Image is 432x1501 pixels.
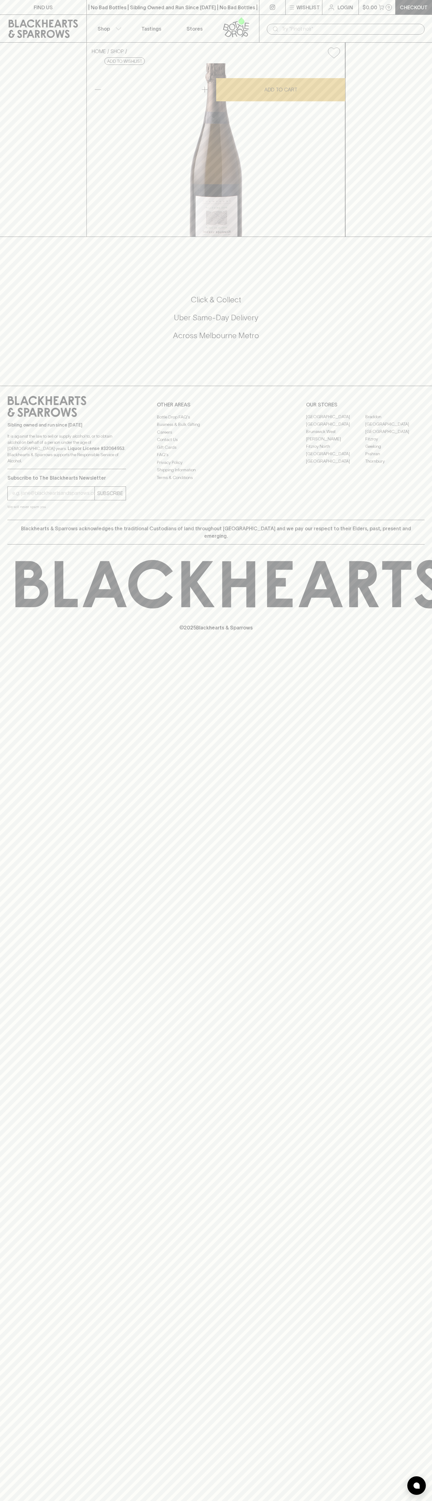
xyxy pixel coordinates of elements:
[413,1482,420,1489] img: bubble-icon
[87,15,130,42] button: Shop
[306,443,365,450] a: Fitzroy North
[7,270,425,373] div: Call to action block
[282,24,420,34] input: Try "Pinot noir"
[97,490,123,497] p: SUBSCRIBE
[98,25,110,32] p: Shop
[187,25,203,32] p: Stores
[306,435,365,443] a: [PERSON_NAME]
[130,15,173,42] a: Tastings
[87,63,345,237] img: 34410.png
[7,330,425,341] h5: Across Melbourne Metro
[365,421,425,428] a: [GEOGRAPHIC_DATA]
[7,313,425,323] h5: Uber Same-Day Delivery
[157,459,275,466] a: Privacy Policy
[363,4,377,11] p: $0.00
[141,25,161,32] p: Tastings
[157,474,275,481] a: Terms & Conditions
[68,446,124,451] strong: Liquor License #32064953
[306,401,425,408] p: OUR STORES
[157,421,275,428] a: Business & Bulk Gifting
[264,86,297,93] p: ADD TO CART
[216,78,345,101] button: ADD TO CART
[338,4,353,11] p: Login
[157,413,275,421] a: Bottle Drop FAQ's
[7,433,126,464] p: It is against the law to sell or supply alcohol to, or to obtain alcohol on behalf of a person un...
[388,6,390,9] p: 0
[400,4,428,11] p: Checkout
[306,421,365,428] a: [GEOGRAPHIC_DATA]
[7,422,126,428] p: Sibling owned and run since [DATE]
[306,413,365,421] a: [GEOGRAPHIC_DATA]
[157,444,275,451] a: Gift Cards
[157,451,275,459] a: FAQ's
[12,488,94,498] input: e.g. jane@blackheartsandsparrows.com.au
[306,458,365,465] a: [GEOGRAPHIC_DATA]
[111,48,124,54] a: SHOP
[7,295,425,305] h5: Click & Collect
[365,458,425,465] a: Thornbury
[365,428,425,435] a: [GEOGRAPHIC_DATA]
[365,413,425,421] a: Braddon
[365,443,425,450] a: Geelong
[173,15,216,42] a: Stores
[157,401,275,408] p: OTHER AREAS
[104,57,145,65] button: Add to wishlist
[92,48,106,54] a: HOME
[365,450,425,458] a: Prahran
[12,525,420,540] p: Blackhearts & Sparrows acknowledges the traditional Custodians of land throughout [GEOGRAPHIC_DAT...
[95,487,126,500] button: SUBSCRIBE
[365,435,425,443] a: Fitzroy
[7,504,126,510] p: We will never spam you
[34,4,53,11] p: FIND US
[7,474,126,481] p: Subscribe to The Blackhearts Newsletter
[157,436,275,444] a: Contact Us
[306,428,365,435] a: Brunswick West
[325,45,342,61] button: Add to wishlist
[157,428,275,436] a: Careers
[306,450,365,458] a: [GEOGRAPHIC_DATA]
[296,4,320,11] p: Wishlist
[157,466,275,474] a: Shipping Information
